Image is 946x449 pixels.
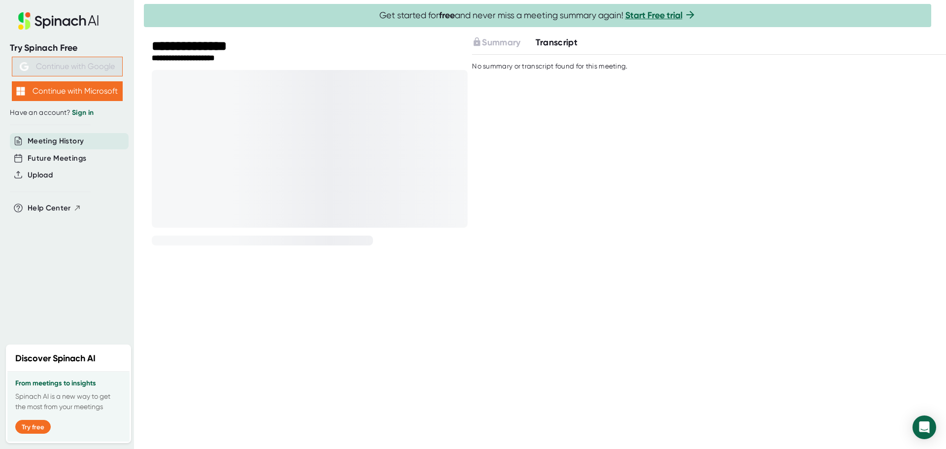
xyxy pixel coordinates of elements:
h3: From meetings to insights [15,380,122,387]
button: Future Meetings [28,153,86,164]
button: Summary [472,36,520,49]
div: No summary or transcript found for this meeting. [472,62,627,71]
h2: Discover Spinach AI [15,352,96,365]
span: Transcript [536,37,578,48]
span: Summary [482,37,520,48]
a: Sign in [72,108,94,117]
div: Have an account? [10,108,124,117]
button: Continue with Microsoft [12,81,123,101]
div: Try Spinach Free [10,42,124,54]
button: Upload [28,170,53,181]
button: Try free [15,420,51,434]
button: Help Center [28,203,81,214]
span: Get started for and never miss a meeting summary again! [379,10,696,21]
button: Meeting History [28,136,84,147]
b: free [439,10,455,21]
a: Start Free trial [625,10,682,21]
img: Aehbyd4JwY73AAAAAElFTkSuQmCC [20,62,29,71]
button: Transcript [536,36,578,49]
p: Spinach AI is a new way to get the most from your meetings [15,391,122,412]
span: Help Center [28,203,71,214]
div: Upgrade to access [472,36,535,49]
div: Open Intercom Messenger [912,415,936,439]
button: Continue with Google [12,57,123,76]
